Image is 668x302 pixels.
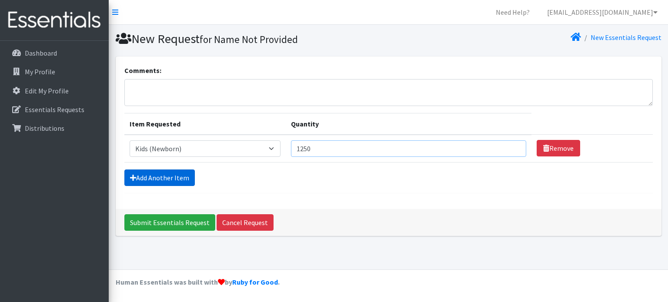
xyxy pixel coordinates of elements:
[286,113,531,135] th: Quantity
[25,49,57,57] p: Dashboard
[200,33,298,46] small: for Name Not Provided
[124,113,286,135] th: Item Requested
[217,214,274,231] a: Cancel Request
[25,124,64,133] p: Distributions
[25,86,69,95] p: Edit My Profile
[116,31,385,46] h1: New Request
[540,3,665,21] a: [EMAIL_ADDRESS][DOMAIN_NAME]
[3,44,105,62] a: Dashboard
[3,6,105,35] img: HumanEssentials
[3,119,105,137] a: Distributions
[591,33,661,42] a: New Essentials Request
[124,169,195,186] a: Add Another Item
[25,105,84,114] p: Essentials Requests
[3,63,105,80] a: My Profile
[124,214,215,231] input: Submit Essentials Request
[232,278,278,286] a: Ruby for Good
[25,67,55,76] p: My Profile
[3,101,105,118] a: Essentials Requests
[537,140,580,156] a: Remove
[116,278,280,286] strong: Human Essentials was built with by .
[489,3,537,21] a: Need Help?
[124,65,161,76] label: Comments:
[3,82,105,100] a: Edit My Profile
